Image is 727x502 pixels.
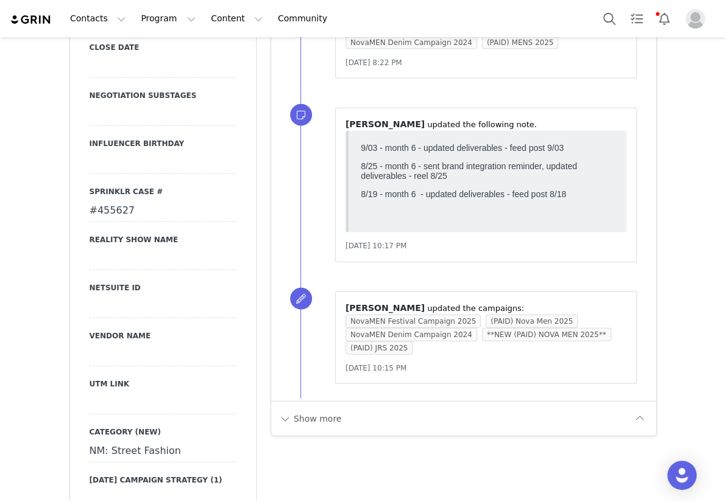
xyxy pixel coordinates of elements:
[5,41,259,61] p: 8/25 - month 6 - sent brand integration reminder, updated deliverables - reel 8/25
[5,23,259,33] p: 9/03 - month 6 - updated deliverables - feed post 9/03
[271,5,340,32] a: Community
[5,41,259,51] p: 9/10 - month 6 - updated deliverables - reel 9/10
[278,409,342,428] button: Show more
[346,118,627,131] p: ⁨ ⁩ ⁨updated⁩ the following note.
[5,5,328,15] p: 1 story pending
[486,315,578,328] span: (PAID) Nova Men 2025
[90,330,236,341] label: VENDOR NAME
[346,242,406,250] span: [DATE] 10:17 PM
[5,5,259,15] p: 9/03 - month 6 - updated deliverables - feed post 9/03
[346,364,406,372] span: [DATE] 10:15 PM
[346,341,413,355] span: (PAID) JRS 2025
[667,461,697,490] div: Open Intercom Messenger
[90,42,236,53] label: Close Date
[623,5,650,32] a: Tasks
[204,5,270,32] button: Content
[63,5,133,32] button: Contacts
[133,5,203,32] button: Program
[686,9,705,29] img: placeholder-profile.jpg
[678,9,717,29] button: Profile
[90,441,236,462] div: NM: Street Fashion
[346,58,402,67] span: [DATE] 8:22 PM
[482,36,559,49] span: (PAID) MENS 2025
[5,51,259,61] p: 8/19 - month 6 - updated deliverables - feed post 8/18
[5,69,259,79] p: 8/19 - month 6 - updated deliverables - feed post 8/18
[90,90,236,101] label: NEGOTIATION SUBSTAGES
[482,328,611,341] span: **NEW (PAID) NOVA MEN 2025**
[5,78,259,97] p: 8/25 - month 6 - sent brand integration reminder, updated deliverables - reel 8/25
[5,60,328,69] p: 9/03 - month 6 - updated deliverables - feed post 9/03
[5,41,328,51] p: 9/10 - month 6 - updated deliverables - reel 9/10
[346,302,627,315] p: ⁨ ⁩ updated the campaigns:
[346,36,477,49] span: NovaMEN Denim Campaign 2024
[5,23,259,43] p: 8/25 - month 6 - sent brand integration reminder, updated deliverables - reel 8/25
[10,14,52,26] img: grin logo
[5,5,259,15] p: Sent 410 PR Box
[90,427,236,438] label: Category (NEW)
[5,78,328,88] p: 8/25 - month 6 - sent brand integration reminder, updated deliverables - reel 8/25
[346,315,481,328] span: NovaMEN Festival Campaign 2025
[346,119,425,129] span: [PERSON_NAME]
[90,138,236,149] label: Influencer Birthday
[5,5,259,15] p: 1 story pending
[5,23,259,33] p: 9/23- month 6 - updated deliverables - reel 9/22
[90,475,236,486] label: [DATE] Campaign Strategy (1)
[5,106,259,116] p: 8/19 - month 6 - updated deliverables - feed post 8/18
[90,186,236,197] label: Sprinklr Case #
[596,5,623,32] button: Search
[90,282,236,293] label: NETSUITE ID
[346,328,477,341] span: NovaMEN Denim Campaign 2024
[5,60,259,69] p: 9/03 - month 6 - updated deliverables - feed post 9/03
[5,5,259,15] p: 9/10 - month 6 - updated deliverables - reel 9/10
[90,200,236,222] div: #455627
[90,378,236,389] label: UTM Link
[90,234,236,245] label: Reality Show Name
[346,303,425,313] span: [PERSON_NAME]
[5,96,328,106] p: 8/19 - month 6 - updated deliverables - feed post 8/18
[651,5,678,32] button: Notifications
[5,23,328,33] p: 9/23- month 6 - updated deliverables - reel 9/22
